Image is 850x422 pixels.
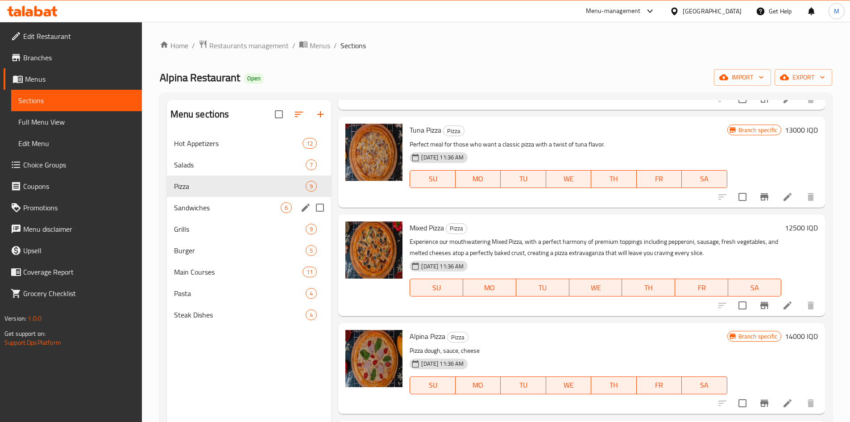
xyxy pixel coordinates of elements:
[410,236,781,259] p: Experience our mouthwatering Mixed Pizza, with a perfect harmony of premium toppings including pe...
[733,188,752,206] span: Select to update
[288,104,310,125] span: Sort sections
[244,75,264,82] span: Open
[167,197,332,218] div: Sandwiches6edit
[754,295,775,316] button: Branch-specific-item
[637,170,682,188] button: FR
[310,40,330,51] span: Menus
[23,159,135,170] span: Choice Groups
[685,172,724,185] span: SA
[595,172,633,185] span: TH
[679,281,725,294] span: FR
[4,283,142,304] a: Grocery Checklist
[160,40,832,51] nav: breadcrumb
[11,111,142,133] a: Full Menu View
[785,124,818,136] h6: 13000 IQD
[23,181,135,192] span: Coupons
[622,279,675,297] button: TH
[467,281,513,294] span: MO
[160,40,188,51] a: Home
[244,73,264,84] div: Open
[11,133,142,154] a: Edit Menu
[714,69,771,86] button: import
[23,224,135,234] span: Menu disclaimer
[595,379,633,392] span: TH
[167,175,332,197] div: Pizza9
[447,332,469,343] div: Pizza
[345,330,402,387] img: Alpina Pizza
[546,170,592,188] button: WE
[306,311,316,319] span: 4
[340,40,366,51] span: Sections
[754,393,775,414] button: Branch-specific-item
[444,126,464,136] span: Pizza
[310,104,331,125] button: Add section
[728,279,781,297] button: SA
[4,240,142,261] a: Upsell
[640,172,679,185] span: FR
[281,204,291,212] span: 6
[446,223,467,234] span: Pizza
[504,172,543,185] span: TU
[167,133,332,154] div: Hot Appetizers12
[4,328,46,339] span: Get support on:
[167,129,332,329] nav: Menu sections
[167,218,332,240] div: Grills9
[446,223,467,234] div: Pizza
[23,202,135,213] span: Promotions
[18,95,135,106] span: Sections
[4,25,142,47] a: Edit Restaurant
[303,138,317,149] div: items
[174,267,303,277] span: Main Courses
[174,138,303,149] span: Hot Appetizers
[782,192,793,202] a: Edit menu item
[174,159,306,170] span: Salads
[303,267,317,277] div: items
[174,245,306,256] span: Burger
[418,359,467,368] span: [DATE] 11:36 AM
[167,304,332,326] div: Steak Dishes4
[591,170,637,188] button: TH
[501,170,546,188] button: TU
[167,283,332,304] div: Pasta4
[4,154,142,175] a: Choice Groups
[270,105,288,124] span: Select all sections
[800,295,821,316] button: delete
[414,172,452,185] span: SU
[410,345,727,356] p: Pizza dough, sauce, cheese
[192,40,195,51] li: /
[800,186,821,208] button: delete
[303,268,316,276] span: 11
[4,337,61,348] a: Support.OpsPlatform
[637,376,682,394] button: FR
[414,281,460,294] span: SU
[174,309,306,320] div: Steak Dishes
[573,281,619,294] span: WE
[306,161,316,169] span: 7
[28,313,41,324] span: 1.0.0
[782,300,793,311] a: Edit menu item
[410,123,441,137] span: Tuna Pizza
[18,117,135,127] span: Full Menu View
[410,376,455,394] button: SU
[4,197,142,218] a: Promotions
[174,181,306,192] span: Pizza
[345,124,402,181] img: Tuna Pizza
[546,376,592,394] button: WE
[501,376,546,394] button: TU
[459,172,498,185] span: MO
[334,40,337,51] li: /
[800,393,821,414] button: delete
[306,247,316,255] span: 5
[785,330,818,343] h6: 14000 IQD
[418,153,467,162] span: [DATE] 11:36 AM
[306,309,317,320] div: items
[306,289,316,298] span: 4
[586,6,641,17] div: Menu-management
[675,279,728,297] button: FR
[550,172,588,185] span: WE
[4,313,26,324] span: Version:
[504,379,543,392] span: TU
